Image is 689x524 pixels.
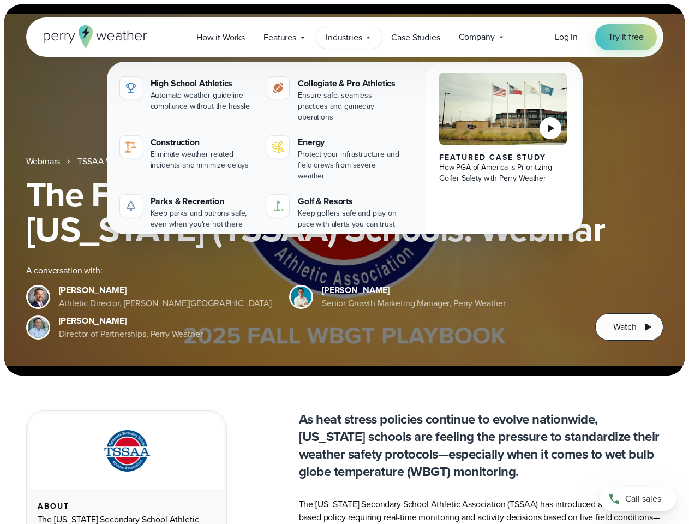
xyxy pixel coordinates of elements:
img: PGA of America, Frisco Campus [439,73,567,145]
a: Try it free [595,24,656,50]
img: golf-iconV2.svg [272,199,285,212]
a: Log in [555,31,578,44]
h1: The Fall WBGT Playbook for [US_STATE] (TSSAA) Schools: Webinar [26,177,663,247]
img: construction perry weather [124,140,137,153]
a: PGA of America, Frisco Campus Featured Case Study How PGA of America is Prioritizing Golfer Safet... [426,64,580,243]
button: Watch [595,313,663,341]
div: Keep golfers safe and play on pace with alerts you can trust [298,208,402,230]
span: Log in [555,31,578,43]
div: Keep parks and patrons safe, even when you're not there [151,208,255,230]
div: Senior Growth Marketing Manager, Perry Weather [322,297,506,310]
a: Call sales [600,487,676,511]
a: Parks & Recreation Keep parks and patrons safe, even when you're not there [116,190,259,234]
div: A conversation with: [26,264,578,277]
div: Collegiate & Pro Athletics [298,77,402,90]
span: Industries [326,31,362,44]
div: High School Athletics [151,77,255,90]
div: Energy [298,136,402,149]
a: construction perry weather Construction Eliminate weather related incidents and minimize delays [116,132,259,175]
img: energy-icon@2x-1.svg [272,140,285,153]
span: Try it free [608,31,643,44]
div: About [38,502,215,511]
div: [PERSON_NAME] [59,314,203,327]
div: Featured Case Study [439,153,567,162]
div: Protect your infrastructure and field crews from severe weather [298,149,402,182]
img: Spencer Patton, Perry Weather [291,287,311,307]
img: Brian Wyatt [28,287,49,307]
span: Case Studies [391,31,440,44]
div: Golf & Resorts [298,195,402,208]
a: Golf & Resorts Keep golfers safe and play on pace with alerts you can trust [263,190,406,234]
div: Ensure safe, seamless practices and gameday operations [298,90,402,123]
div: Construction [151,136,255,149]
span: Features [263,31,296,44]
span: How it Works [196,31,245,44]
p: As heat stress policies continue to evolve nationwide, [US_STATE] schools are feeling the pressur... [299,410,663,480]
img: highschool-icon.svg [124,81,137,94]
div: How PGA of America is Prioritizing Golfer Safety with Perry Weather [439,162,567,184]
img: parks-icon-grey.svg [124,199,137,212]
div: [PERSON_NAME] [322,284,506,297]
div: Automate weather guideline compliance without the hassle [151,90,255,112]
a: Collegiate & Pro Athletics Ensure safe, seamless practices and gameday operations [263,73,406,127]
img: Jeff Wood [28,317,49,338]
img: TSSAA-Tennessee-Secondary-School-Athletic-Association.svg [90,426,163,476]
a: Energy Protect your infrastructure and field crews from severe weather [263,132,406,186]
nav: Breadcrumb [26,155,663,168]
span: Company [459,31,495,44]
span: Watch [613,320,636,334]
a: TSSAA WBGT Fall Playbook [77,155,181,168]
a: How it Works [187,26,254,49]
span: Call sales [625,492,661,505]
a: High School Athletics Automate weather guideline compliance without the hassle [116,73,259,116]
div: [PERSON_NAME] [59,284,272,297]
a: Webinars [26,155,61,168]
img: proathletics-icon@2x-1.svg [272,81,285,94]
div: Eliminate weather related incidents and minimize delays [151,149,255,171]
div: Parks & Recreation [151,195,255,208]
a: Case Studies [382,26,449,49]
div: Athletic Director, [PERSON_NAME][GEOGRAPHIC_DATA] [59,297,272,310]
div: Director of Partnerships, Perry Weather [59,327,203,341]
